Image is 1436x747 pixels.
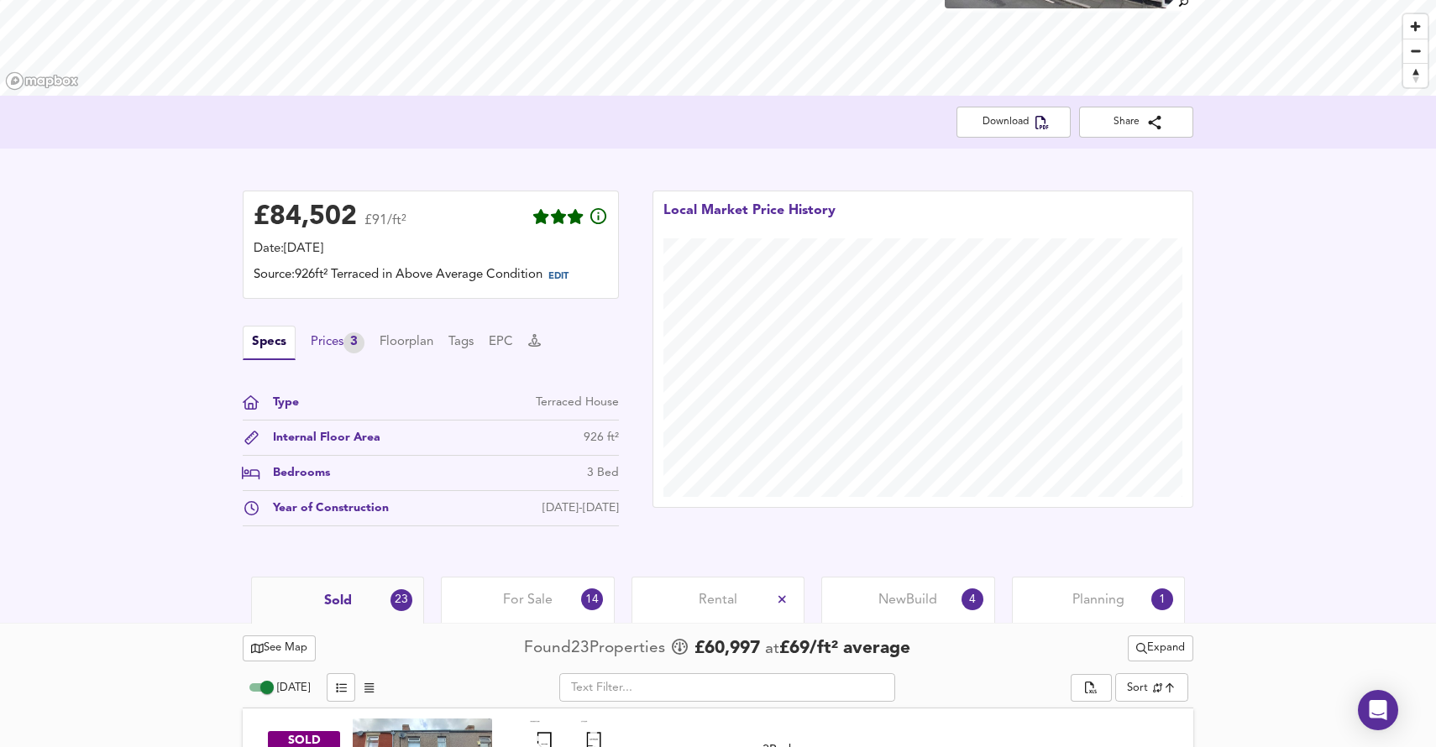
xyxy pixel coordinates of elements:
[1151,588,1173,610] div: 1
[489,333,513,352] button: EPC
[259,429,380,447] div: Internal Floor Area
[254,240,608,259] div: Date: [DATE]
[878,591,937,609] span: New Build
[536,394,619,411] div: Terraced House
[1403,39,1428,63] button: Zoom out
[559,673,895,702] input: Text Filter...
[524,637,669,660] div: Found 23 Propert ies
[1403,64,1428,87] span: Reset bearing to north
[1358,690,1398,730] div: Open Intercom Messenger
[765,641,779,657] span: at
[1072,591,1124,609] span: Planning
[956,107,1071,138] button: Download
[1136,639,1185,658] span: Expand
[343,332,364,353] div: 3
[1128,635,1193,661] button: Expand
[254,205,357,230] div: £ 84,502
[1403,14,1428,39] button: Zoom in
[259,499,389,517] div: Year of Construction
[548,272,569,281] span: EDIT
[243,326,296,360] button: Specs
[1128,635,1193,661] div: split button
[503,591,553,609] span: For Sale
[699,591,737,609] span: Rental
[5,71,79,91] a: Mapbox homepage
[259,464,330,482] div: Bedrooms
[584,429,619,447] div: 926 ft²
[962,588,983,610] div: 4
[254,266,608,288] div: Source: 926ft² Terraced in Above Average Condition
[311,332,364,353] div: Prices
[324,592,352,610] span: Sold
[390,589,412,611] div: 23
[542,499,619,517] div: [DATE]-[DATE]
[581,588,603,610] div: 14
[448,333,474,352] button: Tags
[1115,673,1188,702] div: Sort
[364,214,406,238] span: £91/ft²
[243,635,316,661] button: See Map
[1079,107,1193,138] button: Share
[970,113,1057,131] span: Download
[277,682,310,693] span: [DATE]
[251,639,307,658] span: See Map
[663,201,836,238] div: Local Market Price History
[1093,113,1180,131] span: Share
[1071,674,1111,703] div: split button
[311,332,364,353] button: Prices3
[259,394,299,411] div: Type
[1403,63,1428,87] button: Reset bearing to north
[1127,680,1148,696] div: Sort
[779,640,910,657] span: £ 69 / ft² average
[694,636,760,661] span: £ 60,997
[587,464,619,482] div: 3 Bed
[380,333,433,352] button: Floorplan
